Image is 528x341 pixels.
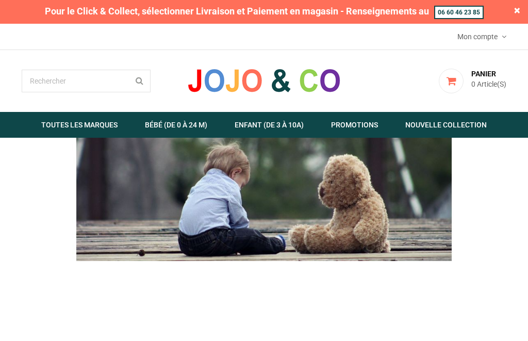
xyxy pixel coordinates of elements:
[471,80,475,88] span: 0
[132,112,220,138] a: Bébé (de 0 à 24 m)
[40,5,489,19] span: Pour le Click & Collect, sélectionner Livraison et Paiement en magasin - Renseignements au
[471,70,496,78] span: Panier
[318,112,391,138] a: Promotions
[222,112,317,138] a: Enfant (de 3 à 10A)
[187,68,341,93] img: JOJO & CO
[392,112,500,138] a: Nouvelle Collection
[457,33,500,41] span: Mon compte
[22,70,151,92] input: Rechercher
[477,80,506,88] span: Article(s)
[28,112,130,138] a: Toutes les marques
[434,6,484,19] a: 06 60 46 23 85
[514,5,520,16] span: ×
